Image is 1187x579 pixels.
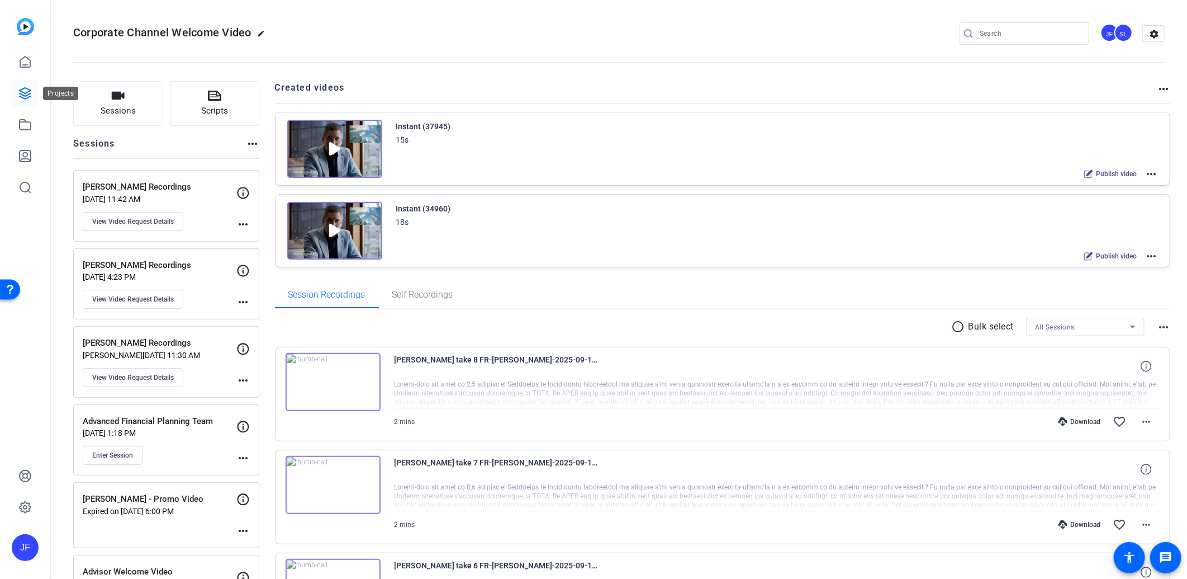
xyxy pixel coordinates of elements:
[101,105,136,117] span: Sessions
[201,105,228,117] span: Scripts
[1139,415,1153,429] mat-icon: more_horiz
[236,451,250,465] mat-icon: more_horiz
[1114,23,1134,43] ngx-avatar: Sebastien Lachance
[1139,518,1153,531] mat-icon: more_horiz
[83,415,236,428] p: Advanced Financial Planning Team
[236,295,250,309] mat-icon: more_horiz
[83,507,236,516] p: Expired on [DATE] 6:00 PM
[1096,170,1137,178] span: Publish video
[286,456,381,514] img: thumb-nail
[396,133,409,147] div: 15s
[1145,167,1158,181] mat-icon: more_horiz
[92,451,133,460] span: Enter Session
[980,27,1080,40] input: Search
[43,87,78,100] div: Projects
[83,181,236,194] p: [PERSON_NAME] Recordings
[288,290,365,299] span: Session Recordings
[236,218,250,231] mat-icon: more_horiz
[395,353,601,380] span: [PERSON_NAME] take 8 FR-[PERSON_NAME]-2025-09-11-14-38-01-297-0
[12,534,39,561] div: JF
[83,351,236,360] p: [PERSON_NAME][DATE] 11:30 AM
[92,373,174,382] span: View Video Request Details
[83,259,236,272] p: [PERSON_NAME] Recordings
[73,137,115,158] h2: Sessions
[1157,321,1170,334] mat-icon: more_horiz
[1123,551,1136,564] mat-icon: accessibility
[1100,23,1119,42] div: JF
[1143,26,1165,43] mat-icon: settings
[1035,323,1075,331] span: All Sessions
[83,212,183,231] button: View Video Request Details
[83,429,236,437] p: [DATE] 1:18 PM
[968,320,1014,333] p: Bulk select
[92,217,174,226] span: View Video Request Details
[236,374,250,387] mat-icon: more_horiz
[395,521,415,529] span: 2 mins
[83,446,143,465] button: Enter Session
[1145,250,1158,263] mat-icon: more_horiz
[287,202,382,260] img: Creator Project Thumbnail
[395,418,415,426] span: 2 mins
[83,337,236,350] p: [PERSON_NAME] Recordings
[952,320,968,333] mat-icon: radio_button_unchecked
[1113,518,1126,531] mat-icon: favorite_border
[73,81,163,126] button: Sessions
[392,290,453,299] span: Self Recordings
[395,456,601,483] span: [PERSON_NAME] take 7 FR-[PERSON_NAME]-2025-09-11-14-35-11-552-0
[83,368,183,387] button: View Video Request Details
[1096,252,1137,261] span: Publish video
[73,26,251,39] span: Corporate Channel Welcome Video
[1053,417,1106,426] div: Download
[83,566,236,578] p: Advisor Welcome Video
[275,81,1157,103] h2: Created videos
[1157,82,1170,96] mat-icon: more_horiz
[287,120,382,178] img: Creator Project Thumbnail
[1113,415,1126,429] mat-icon: favorite_border
[83,272,236,281] p: [DATE] 4:23 PM
[236,524,250,538] mat-icon: more_horiz
[17,18,34,35] img: blue-gradient.svg
[396,202,451,215] div: Instant (34960)
[170,81,260,126] button: Scripts
[396,215,409,229] div: 18s
[1053,520,1106,529] div: Download
[92,295,174,304] span: View Video Request Details
[83,290,183,309] button: View Video Request Details
[83,195,236,204] p: [DATE] 11:42 AM
[1159,551,1172,564] mat-icon: message
[396,120,451,133] div: Instant (37945)
[83,493,236,506] p: [PERSON_NAME] - Promo Video
[246,137,259,150] mat-icon: more_horiz
[1100,23,1120,43] ngx-avatar: Jake Fortinsky
[286,353,381,411] img: thumb-nail
[1114,23,1133,42] div: SL
[257,30,270,43] mat-icon: edit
